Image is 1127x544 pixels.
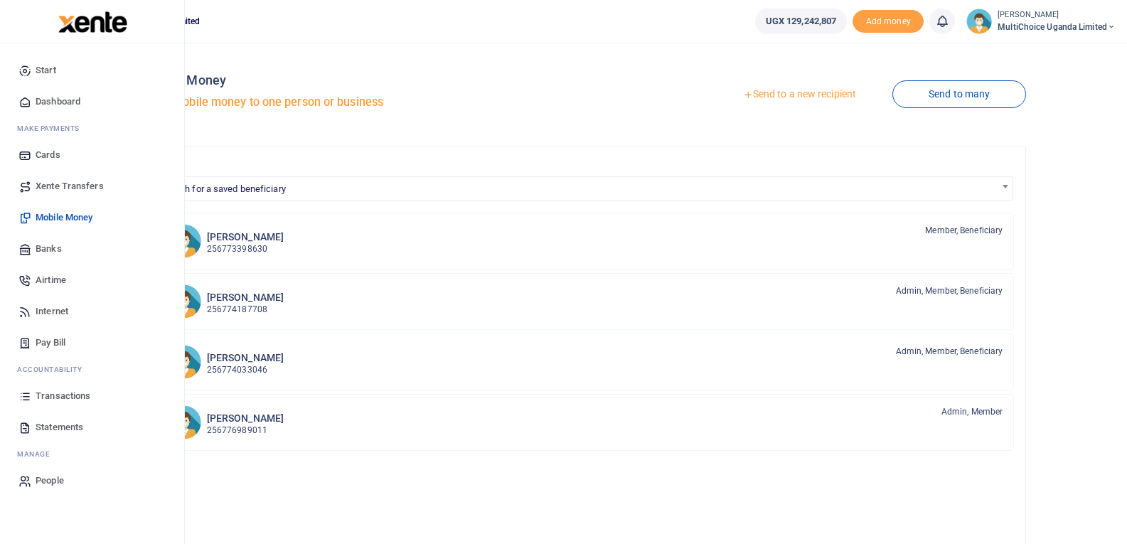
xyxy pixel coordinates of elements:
a: Start [11,55,173,86]
a: Cards [11,139,173,171]
h6: [PERSON_NAME] [207,412,284,425]
span: UGX 129,242,807 [766,14,837,28]
a: AM [PERSON_NAME] 256773398630 Member, Beneficiary [156,213,1015,270]
p: 256773398630 [207,242,284,256]
span: Internet [36,304,68,319]
img: logo-large [58,11,127,33]
a: Send to a new recipient [707,82,892,107]
span: Banks [36,242,62,256]
p: 256776989011 [207,424,284,437]
a: logo-small logo-large logo-large [57,16,127,26]
a: Add money [853,15,924,26]
li: Wallet ballance [749,9,853,34]
a: profile-user [PERSON_NAME] MultiChoice Uganda Limited [966,9,1116,34]
span: Dashboard [36,95,80,109]
a: Internet [11,296,173,327]
li: M [11,117,173,139]
a: Send to many [892,80,1026,108]
span: Cards [36,148,60,162]
span: Admin, Member [941,405,1003,418]
span: Pay Bill [36,336,65,350]
small: [PERSON_NAME] [998,9,1116,21]
span: MultiChoice Uganda Limited [998,21,1116,33]
span: Search for a saved beneficiary [161,183,286,194]
span: Airtime [36,273,66,287]
span: Transactions [36,389,90,403]
a: HS [PERSON_NAME] 256776989011 Admin, Member [156,394,1015,451]
a: Dashboard [11,86,173,117]
h6: [PERSON_NAME] [207,231,284,243]
span: ake Payments [24,123,80,134]
a: UGX 129,242,807 [755,9,848,34]
h6: [PERSON_NAME] [207,292,284,304]
span: anage [24,449,50,459]
h4: Mobile Money [144,73,579,88]
span: Mobile Money [36,210,92,225]
span: Statements [36,420,83,434]
span: Admin, Member, Beneficiary [896,284,1003,297]
li: Ac [11,358,173,380]
span: People [36,474,64,488]
span: countability [28,364,82,375]
span: Start [36,63,56,78]
span: Xente Transfers [36,179,104,193]
h5: Send mobile money to one person or business [144,95,579,110]
h6: [PERSON_NAME] [207,352,284,364]
a: Pay Bill [11,327,173,358]
a: DA [PERSON_NAME] 256774187708 Admin, Member, Beneficiary [156,273,1015,330]
a: People [11,465,173,496]
p: 256774187708 [207,303,284,316]
img: profile-user [966,9,992,34]
a: Airtime [11,265,173,296]
span: Add money [853,10,924,33]
a: Statements [11,412,173,443]
a: Transactions [11,380,173,412]
span: Search for a saved beneficiary [155,176,1014,201]
span: Member, Beneficiary [925,224,1003,237]
a: Mobile Money [11,202,173,233]
a: Xente Transfers [11,171,173,202]
span: Admin, Member, Beneficiary [896,345,1003,358]
a: MK [PERSON_NAME] 256774033046 Admin, Member, Beneficiary [156,334,1015,390]
li: M [11,443,173,465]
span: Search for a saved beneficiary [156,177,1013,199]
li: Toup your wallet [853,10,924,33]
p: 256774033046 [207,363,284,377]
a: Banks [11,233,173,265]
